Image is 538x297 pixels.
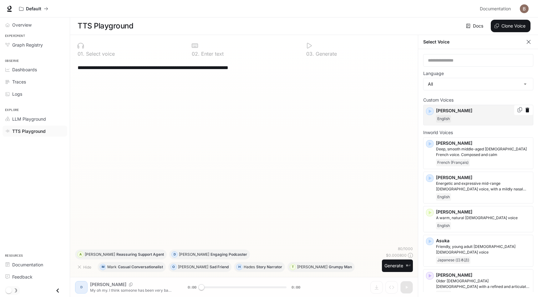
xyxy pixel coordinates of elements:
[3,88,67,99] a: Logs
[178,265,208,269] p: [PERSON_NAME]
[200,51,224,56] p: Enter text
[12,116,46,122] span: LLM Playground
[179,253,209,256] p: [PERSON_NAME]
[423,71,444,76] p: Language
[297,265,327,269] p: [PERSON_NAME]
[436,244,530,255] p: Friendly, young adult Japanese female voice
[436,115,451,123] span: English
[210,265,229,269] p: Sad Friend
[12,78,26,85] span: Traces
[306,51,314,56] p: 0 3 .
[98,262,166,272] button: MMarkCasual Conversationalist
[491,20,530,32] button: Clone Voice
[3,113,67,124] a: LLM Playground
[12,261,43,268] span: Documentation
[192,51,200,56] p: 0 2 .
[436,238,530,244] p: Asuka
[423,98,533,102] p: Custom Voices
[287,262,355,272] button: T[PERSON_NAME]Grumpy Man
[382,259,413,272] button: Generate⌘⏎
[75,249,167,259] button: A[PERSON_NAME]Reassuring Support Agent
[436,278,530,289] p: Older British male with a refined and articulate voice
[12,274,33,280] span: Feedback
[78,20,133,32] h1: TTS Playground
[100,262,106,272] div: M
[436,174,530,181] p: [PERSON_NAME]
[436,222,451,229] span: English
[118,265,163,269] p: Casual Conversationalist
[12,22,32,28] span: Overview
[6,287,12,294] span: Dark mode toggle
[480,5,511,13] span: Documentation
[256,265,282,269] p: Story Narrator
[78,51,84,56] p: 0 1 .
[436,272,530,278] p: [PERSON_NAME]
[16,3,51,15] button: All workspaces
[406,264,410,268] p: ⌘⏎
[3,19,67,30] a: Overview
[3,271,67,282] a: Feedback
[436,140,530,146] p: [PERSON_NAME]
[211,253,247,256] p: Engaging Podcaster
[12,66,37,73] span: Dashboards
[436,193,451,201] span: English
[386,253,407,258] p: $ 0.000800
[314,51,337,56] p: Generate
[436,215,530,221] p: A warm, natural female voice
[436,108,530,114] p: [PERSON_NAME]
[78,249,83,259] div: A
[518,3,530,15] button: User avatar
[436,159,470,166] span: French (Français)
[3,126,67,137] a: TTS Playground
[168,262,231,272] button: O[PERSON_NAME]Sad Friend
[12,91,22,97] span: Logs
[84,51,115,56] p: Select voice
[398,246,413,251] p: 80 / 1000
[424,78,533,90] div: All
[3,64,67,75] a: Dashboards
[172,249,177,259] div: D
[436,146,530,158] p: Deep, smooth middle-aged male French voice. Composed and calm
[171,262,176,272] div: O
[169,249,250,259] button: D[PERSON_NAME]Engaging Podcaster
[477,3,515,15] a: Documentation
[244,265,255,269] p: Hades
[465,20,486,32] a: Docs
[517,107,523,112] button: Copy Voice ID
[329,265,352,269] p: Grumpy Man
[436,256,470,264] span: Japanese (日本語)
[75,262,95,272] button: Hide
[436,181,530,192] p: Energetic and expressive mid-range male voice, with a mildly nasal quality
[520,4,529,13] img: User avatar
[423,130,533,135] p: Inworld Voices
[51,284,65,297] button: Close drawer
[3,39,67,50] a: Graph Registry
[116,253,164,256] p: Reassuring Support Agent
[26,6,41,12] p: Default
[3,76,67,87] a: Traces
[85,253,115,256] p: [PERSON_NAME]
[107,265,117,269] p: Mark
[236,262,242,272] div: H
[3,259,67,270] a: Documentation
[12,128,46,134] span: TTS Playground
[234,262,285,272] button: HHadesStory Narrator
[290,262,296,272] div: T
[436,209,530,215] p: [PERSON_NAME]
[12,42,43,48] span: Graph Registry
